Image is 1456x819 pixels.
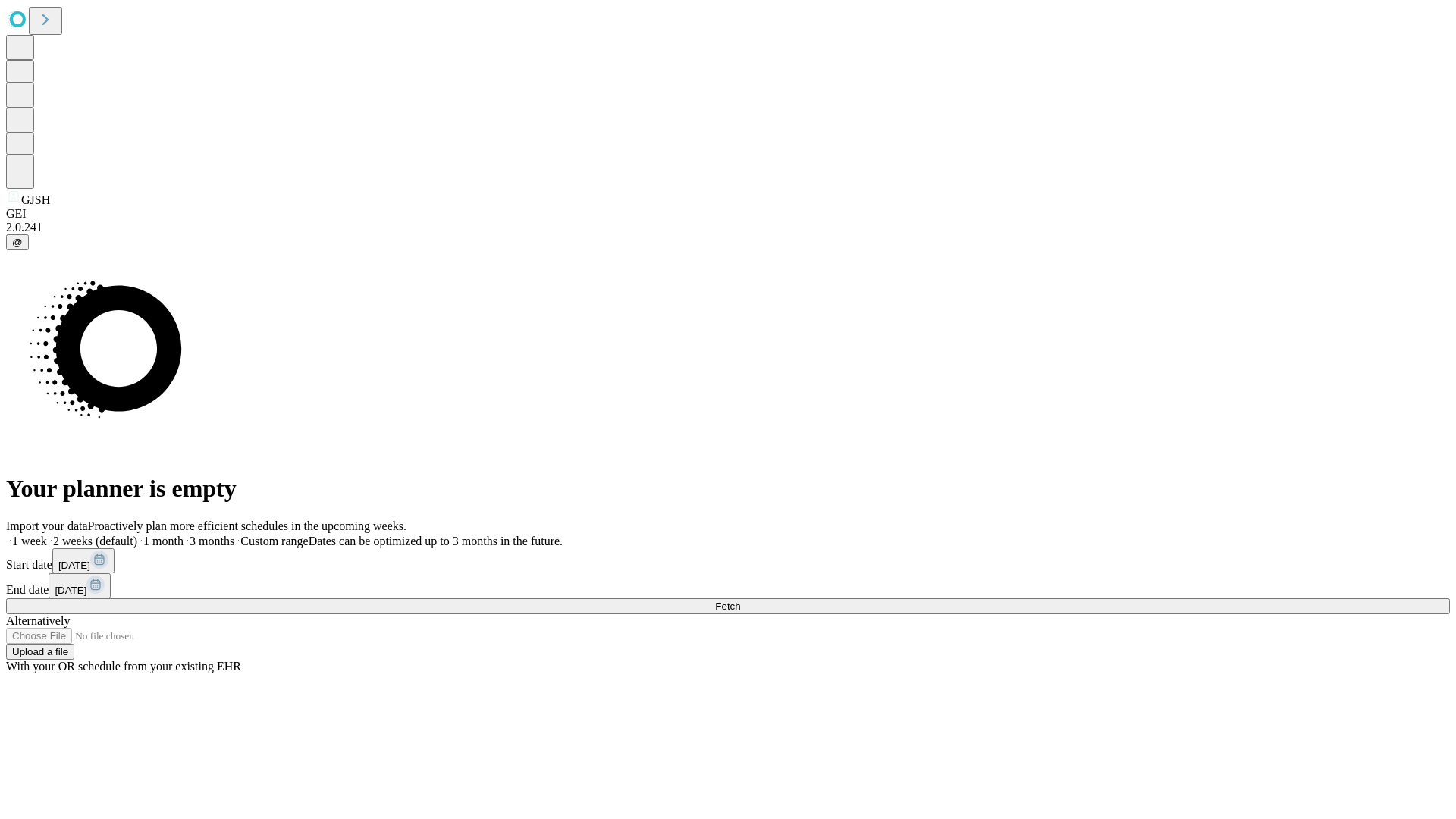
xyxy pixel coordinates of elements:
button: [DATE] [49,573,111,598]
span: With your OR schedule from your existing EHR [6,660,241,673]
span: Proactively plan more efficient schedules in the upcoming weeks. [88,519,406,532]
button: Fetch [6,598,1450,614]
h1: Your planner is empty [6,475,1450,503]
span: [DATE] [58,560,90,571]
span: Fetch [715,601,740,612]
span: 2 weeks (default) [53,535,137,548]
div: 2.0.241 [6,221,1450,234]
button: Upload a file [6,644,74,660]
span: Custom range [240,535,308,548]
span: GJSH [21,193,50,206]
div: Start date [6,548,1450,573]
span: 3 months [190,535,234,548]
button: [DATE] [52,548,115,573]
button: @ [6,234,29,250]
span: Import your data [6,519,88,532]
span: 1 week [12,535,47,548]
div: End date [6,573,1450,598]
div: GEI [6,207,1450,221]
span: 1 month [143,535,184,548]
span: @ [12,237,23,248]
span: Dates can be optimized up to 3 months in the future. [309,535,563,548]
span: [DATE] [55,585,86,596]
span: Alternatively [6,614,70,627]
